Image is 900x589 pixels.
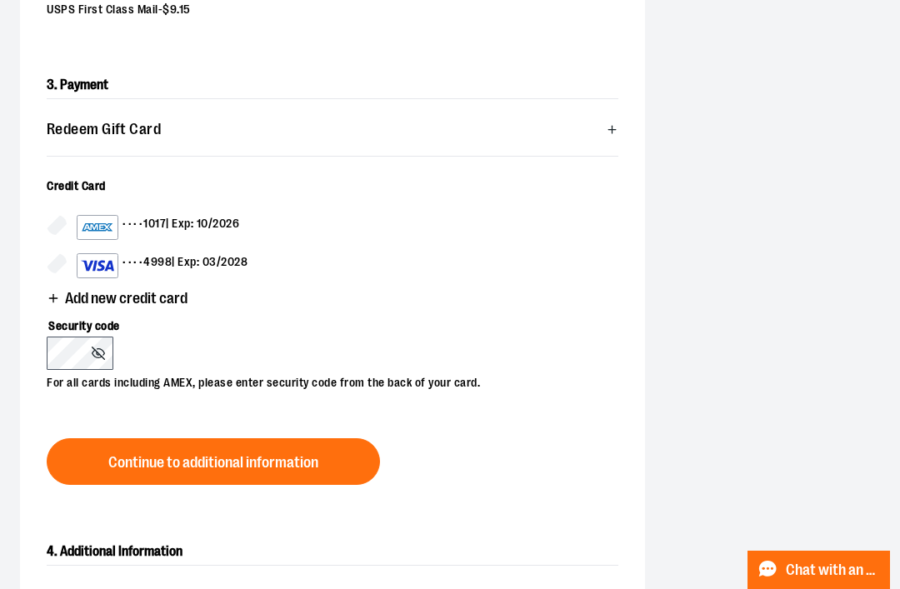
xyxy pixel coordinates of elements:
input: Visa card example showing the 16-digit card number on the front of the cardVisa card example show... [47,253,67,273]
div: •••• 1017 | Exp: 10/2026 [77,215,239,240]
div: •••• 4998 | Exp: 03/2028 [77,253,247,278]
label: Security code [47,308,602,337]
h2: 3. Payment [47,72,618,99]
span: Redeem Gift Card [47,122,161,137]
button: Continue to additional information [47,438,380,485]
span: . [177,2,179,16]
span: Chat with an Expert [786,562,880,578]
input: American Express card example showing the 15-digit card numberAmerican Express card example showi... [47,215,67,235]
img: Visa card example showing the 16-digit card number on the front of the card [81,256,114,276]
p: For all cards including AMEX, please enter security code from the back of your card. [47,370,602,392]
span: 15 [179,2,191,16]
button: Add new credit card [47,291,187,310]
button: Redeem Gift Card [47,112,618,146]
button: Chat with an Expert [747,551,891,589]
span: 9 [170,2,177,16]
span: Continue to additional information [108,455,318,471]
div: USPS First Class Mail - [47,2,605,18]
span: Credit Card [47,179,106,192]
h2: 4. Additional Information [47,538,618,566]
span: Add new credit card [65,291,187,307]
img: American Express card example showing the 15-digit card number [81,217,114,237]
span: $ [162,2,170,16]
